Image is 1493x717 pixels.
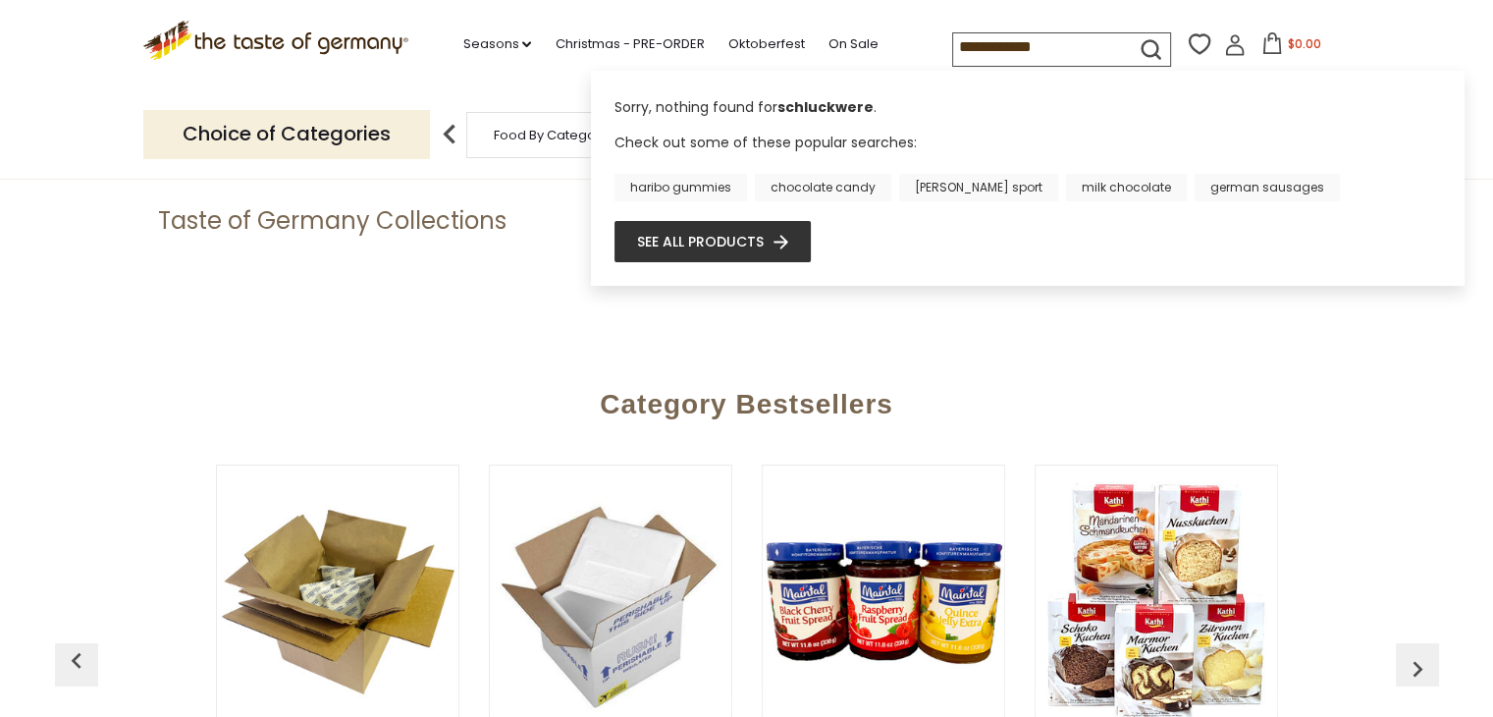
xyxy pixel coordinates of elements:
h1: Taste of Germany Collections [158,206,507,236]
img: previous arrow [430,115,469,154]
a: On Sale [827,33,878,55]
a: milk chocolate [1066,174,1187,201]
img: previous arrow [61,645,92,677]
div: Check out some of these popular searches: [614,132,1441,201]
div: Category Bestsellers [65,359,1429,440]
a: Oktoberfest [727,33,804,55]
p: Choice of Categories [143,110,430,158]
a: chocolate candy [755,174,891,201]
img: previous arrow [1402,653,1433,685]
a: See all products [637,231,788,252]
div: Sorry, nothing found for . [614,97,1441,132]
a: Seasons [462,33,531,55]
a: german sausages [1195,174,1340,201]
div: Instant Search Results [591,71,1465,286]
a: Christmas - PRE-ORDER [555,33,704,55]
a: [PERSON_NAME] sport [899,174,1058,201]
button: $0.00 [1250,32,1333,62]
a: Food By Category [494,128,608,142]
span: $0.00 [1287,35,1320,52]
b: schluckwere [777,97,874,117]
a: haribo gummies [614,174,747,201]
